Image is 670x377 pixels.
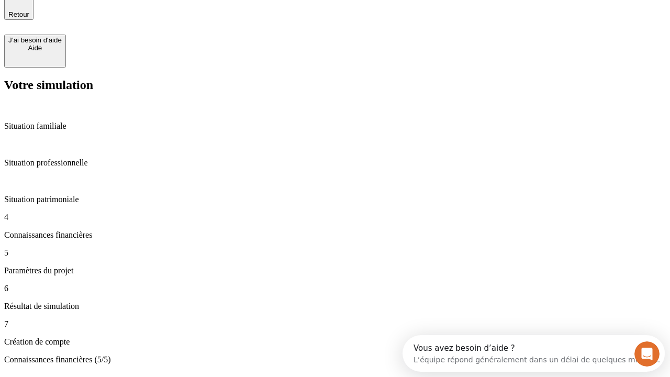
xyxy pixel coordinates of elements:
p: Situation familiale [4,121,666,131]
button: J’ai besoin d'aideAide [4,35,66,68]
div: Vous avez besoin d’aide ? [11,9,258,17]
iframe: Intercom live chat [634,341,660,367]
div: Ouvrir le Messenger Intercom [4,4,288,33]
h2: Votre simulation [4,78,666,92]
p: Situation professionnelle [4,158,666,168]
div: J’ai besoin d'aide [8,36,62,44]
p: Résultat de simulation [4,302,666,311]
p: Connaissances financières (5/5) [4,355,666,364]
iframe: Intercom live chat discovery launcher [403,335,665,372]
p: 5 [4,248,666,258]
span: Retour [8,10,29,18]
p: Connaissances financières [4,230,666,240]
div: Aide [8,44,62,52]
p: Situation patrimoniale [4,195,666,204]
div: L’équipe répond généralement dans un délai de quelques minutes. [11,17,258,28]
p: Paramètres du projet [4,266,666,275]
p: 7 [4,319,666,329]
p: Création de compte [4,337,666,347]
p: 6 [4,284,666,293]
p: 4 [4,213,666,222]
